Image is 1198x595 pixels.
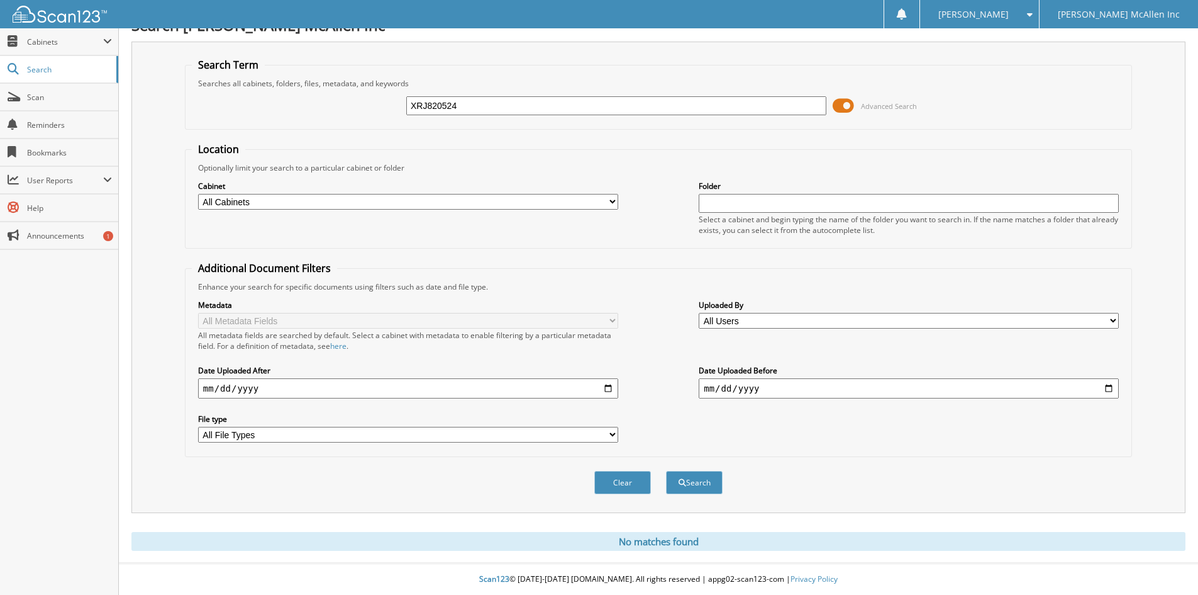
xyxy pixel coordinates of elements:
[192,78,1125,89] div: Searches all cabinets, folders, files, metadata, and keywords
[192,162,1125,173] div: Optionally limit your search to a particular cabinet or folder
[27,120,112,130] span: Reminders
[103,231,113,241] div: 1
[699,214,1119,235] div: Select a cabinet and begin typing the name of the folder you want to search in. If the name match...
[27,175,103,186] span: User Reports
[119,564,1198,595] div: © [DATE]-[DATE] [DOMAIN_NAME]. All rights reserved | appg02-scan123-com |
[699,365,1119,376] label: Date Uploaded Before
[699,181,1119,191] label: Folder
[479,574,509,584] span: Scan123
[1058,11,1180,18] span: [PERSON_NAME] McAllen Inc
[192,142,245,156] legend: Location
[27,203,112,213] span: Help
[27,64,110,75] span: Search
[27,230,112,241] span: Announcements
[790,574,838,584] a: Privacy Policy
[699,378,1119,399] input: end
[27,92,112,103] span: Scan
[198,414,618,424] label: File type
[27,37,103,47] span: Cabinets
[198,378,618,399] input: start
[938,11,1009,18] span: [PERSON_NAME]
[699,300,1119,310] label: Uploaded By
[330,341,347,351] a: here
[192,58,265,72] legend: Search Term
[666,471,723,494] button: Search
[198,300,618,310] label: Metadata
[27,147,112,158] span: Bookmarks
[192,261,337,275] legend: Additional Document Filters
[13,6,107,23] img: scan123-logo-white.svg
[198,181,618,191] label: Cabinet
[131,532,1185,551] div: No matches found
[594,471,651,494] button: Clear
[192,281,1125,292] div: Enhance your search for specific documents using filters such as date and file type.
[1135,535,1198,595] iframe: Chat Widget
[198,365,618,376] label: Date Uploaded After
[861,101,917,111] span: Advanced Search
[198,330,618,351] div: All metadata fields are searched by default. Select a cabinet with metadata to enable filtering b...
